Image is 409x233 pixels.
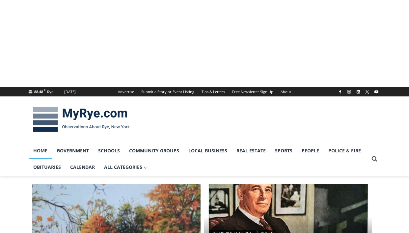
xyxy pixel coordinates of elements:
[184,142,232,159] a: Local Business
[34,89,43,94] span: 88.48
[114,87,295,96] nav: Secondary Navigation
[29,102,134,137] img: MyRye.com
[324,142,366,159] a: Police & Fire
[345,88,353,96] a: Instagram
[297,142,324,159] a: People
[29,142,52,159] a: Home
[94,142,124,159] a: Schools
[372,88,380,96] a: YouTube
[270,142,297,159] a: Sports
[52,142,94,159] a: Government
[114,87,138,96] a: Advertise
[229,87,277,96] a: Free Newsletter Sign Up
[104,164,147,171] span: All Categories
[336,88,344,96] a: Facebook
[29,159,66,175] a: Obituaries
[354,88,362,96] a: Linkedin
[99,159,151,175] a: All Categories
[368,153,380,165] button: View Search Form
[44,88,45,92] span: F
[124,142,184,159] a: Community Groups
[66,159,99,175] a: Calendar
[29,142,368,176] nav: Primary Navigation
[64,89,76,95] div: [DATE]
[277,87,295,96] a: About
[47,89,53,95] div: Rye
[363,88,371,96] a: X
[232,142,270,159] a: Real Estate
[198,87,229,96] a: Tips & Letters
[138,87,198,96] a: Submit a Story or Event Listing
